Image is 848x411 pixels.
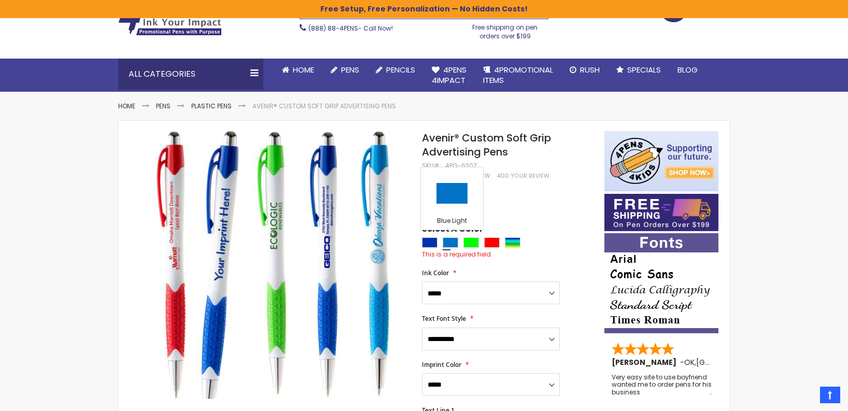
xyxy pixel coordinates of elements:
[386,64,415,75] span: Pencils
[293,64,314,75] span: Home
[677,64,698,75] span: Blog
[308,24,393,33] span: - Call Now!
[669,59,706,81] a: Blog
[462,19,549,40] div: Free shipping on pen orders over $199
[696,357,772,367] span: [GEOGRAPHIC_DATA]
[423,59,475,92] a: 4Pens4impact
[368,59,423,81] a: Pencils
[627,64,661,75] span: Specials
[445,162,477,170] div: 4PG-6207
[422,360,461,369] span: Imprint Color
[483,64,553,86] span: 4PROMOTIONAL ITEMS
[432,64,467,86] span: 4Pens 4impact
[422,237,437,248] div: Blue
[680,357,772,367] span: - ,
[608,59,669,81] a: Specials
[484,237,500,248] div: Red
[604,233,718,333] img: font-personalization-examples
[422,314,466,323] span: Text Font Style
[118,3,222,36] img: 4Pens Custom Pens and Promotional Products
[423,217,480,227] div: Blue Light
[191,102,232,110] a: Plastic Pens
[612,357,680,367] span: [PERSON_NAME]
[252,102,396,110] li: Avenir® Custom Soft Grip Advertising Pens
[308,24,358,33] a: (888) 88-4PENS
[322,59,368,81] a: Pens
[465,172,492,180] a: 1 Review
[604,131,718,191] img: 4pens 4 kids
[475,59,561,92] a: 4PROMOTIONALITEMS
[443,237,458,248] div: Blue Light
[463,237,479,248] div: Lime Green
[561,59,608,81] a: Rush
[612,374,712,396] div: Very easy site to use boyfriend wanted me to order pens for his business
[820,387,840,403] a: Top
[422,131,551,159] span: Avenir® Custom Soft Grip Advertising Pens
[118,59,263,90] div: All Categories
[341,64,359,75] span: Pens
[118,102,135,110] a: Home
[422,161,441,170] strong: SKU
[604,194,718,231] img: Free shipping on orders over $199
[422,223,483,237] span: Select A Color
[684,357,695,367] span: OK
[156,102,171,110] a: Pens
[580,64,600,75] span: Rush
[422,268,449,277] span: Ink Color
[274,59,322,81] a: Home
[139,130,408,399] img: Avenir® Custom Soft Grip Advertising Pens
[497,172,549,180] a: Add Your Review
[505,237,520,248] div: Assorted
[422,250,594,259] div: This is a required field.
